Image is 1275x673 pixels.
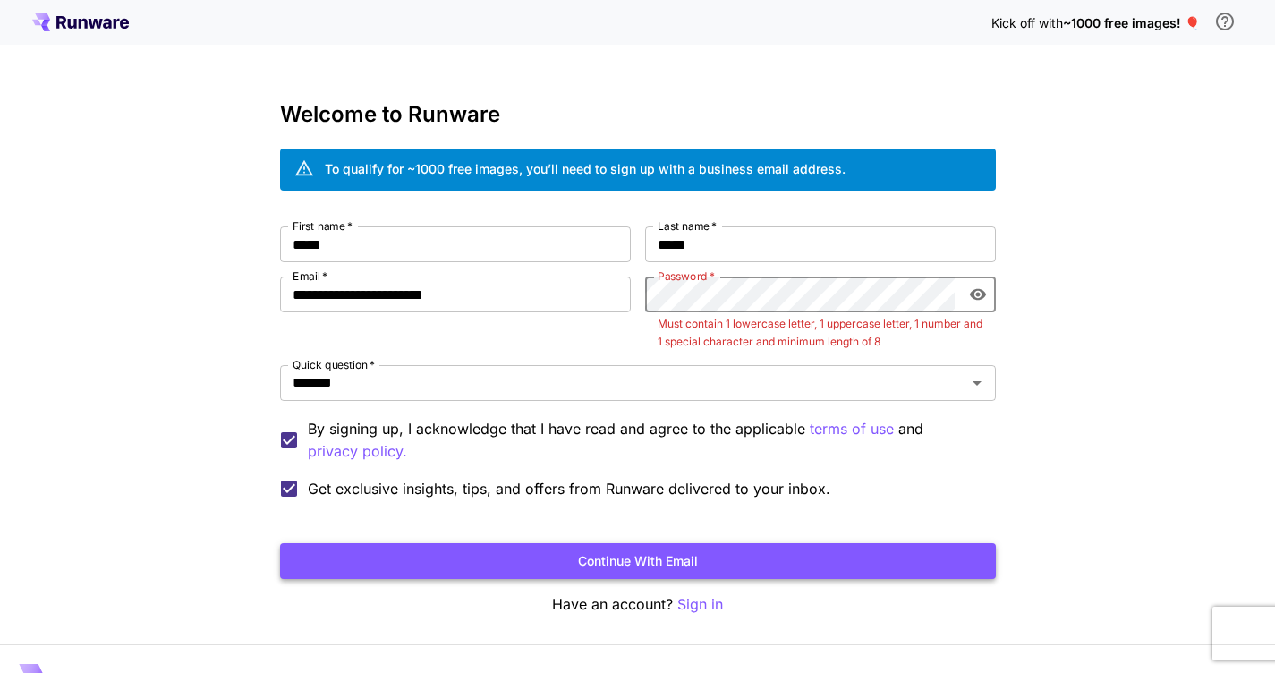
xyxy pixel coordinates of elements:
span: ~1000 free images! 🎈 [1063,15,1200,30]
button: In order to qualify for free credit, you need to sign up with a business email address and click ... [1207,4,1243,39]
h3: Welcome to Runware [280,102,996,127]
button: By signing up, I acknowledge that I have read and agree to the applicable terms of use and [308,440,407,463]
label: Email [293,268,327,284]
button: Open [965,371,990,396]
label: Last name [658,218,717,234]
span: Get exclusive insights, tips, and offers from Runware delivered to your inbox. [308,478,830,499]
button: Sign in [677,593,723,616]
button: By signing up, I acknowledge that I have read and agree to the applicable and privacy policy. [810,418,894,440]
button: Continue with email [280,543,996,580]
p: Must contain 1 lowercase letter, 1 uppercase letter, 1 number and 1 special character and minimum... [658,315,983,351]
p: terms of use [810,418,894,440]
span: Kick off with [991,15,1063,30]
div: To qualify for ~1000 free images, you’ll need to sign up with a business email address. [325,159,846,178]
button: toggle password visibility [962,278,994,311]
label: Quick question [293,357,375,372]
label: First name [293,218,353,234]
p: Have an account? [280,593,996,616]
label: Password [658,268,715,284]
p: privacy policy. [308,440,407,463]
p: By signing up, I acknowledge that I have read and agree to the applicable and [308,418,982,463]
